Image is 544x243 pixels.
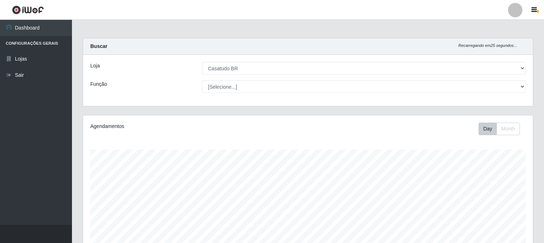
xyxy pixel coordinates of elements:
div: First group [479,123,520,135]
label: Loja [90,62,100,70]
div: Toolbar with button groups [479,123,526,135]
div: Agendamentos [90,123,266,130]
i: Recarregando em 25 segundos... [458,43,517,48]
img: CoreUI Logo [12,5,44,14]
label: Função [90,80,107,88]
strong: Buscar [90,43,107,49]
button: Month [497,123,520,135]
button: Day [479,123,497,135]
